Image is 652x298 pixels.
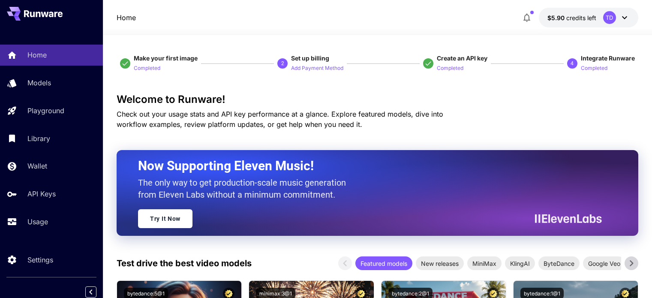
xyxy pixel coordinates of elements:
[27,255,53,265] p: Settings
[416,256,464,270] div: New releases
[547,13,596,22] div: $5.89808
[27,189,56,199] p: API Keys
[467,256,502,270] div: MiniMax
[581,54,635,62] span: Integrate Runware
[138,209,192,228] a: Try It Now
[467,259,502,268] span: MiniMax
[117,12,136,23] nav: breadcrumb
[571,60,574,67] p: 4
[27,105,64,116] p: Playground
[538,256,580,270] div: ByteDance
[27,161,47,171] p: Wallet
[117,257,252,270] p: Test drive the best video models
[538,259,580,268] span: ByteDance
[134,54,198,62] span: Make your first image
[291,64,343,72] p: Add Payment Method
[566,14,596,21] span: credits left
[117,93,638,105] h3: Welcome to Runware!
[437,63,463,73] button: Completed
[117,12,136,23] a: Home
[134,64,160,72] p: Completed
[291,63,343,73] button: Add Payment Method
[355,256,412,270] div: Featured models
[134,63,160,73] button: Completed
[581,64,607,72] p: Completed
[138,158,595,174] h2: Now Supporting Eleven Music!
[27,133,50,144] p: Library
[583,259,625,268] span: Google Veo
[85,286,96,298] button: Collapse sidebar
[547,14,566,21] span: $5.90
[416,259,464,268] span: New releases
[138,177,352,201] p: The only way to get production-scale music generation from Eleven Labs without a minimum commitment.
[539,8,638,27] button: $5.89808TD
[117,110,443,129] span: Check out your usage stats and API key performance at a glance. Explore featured models, dive int...
[603,11,616,24] div: TD
[27,217,48,227] p: Usage
[291,54,329,62] span: Set up billing
[505,256,535,270] div: KlingAI
[27,50,47,60] p: Home
[583,256,625,270] div: Google Veo
[437,64,463,72] p: Completed
[355,259,412,268] span: Featured models
[581,63,607,73] button: Completed
[505,259,535,268] span: KlingAI
[27,78,51,88] p: Models
[281,60,284,67] p: 2
[437,54,487,62] span: Create an API key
